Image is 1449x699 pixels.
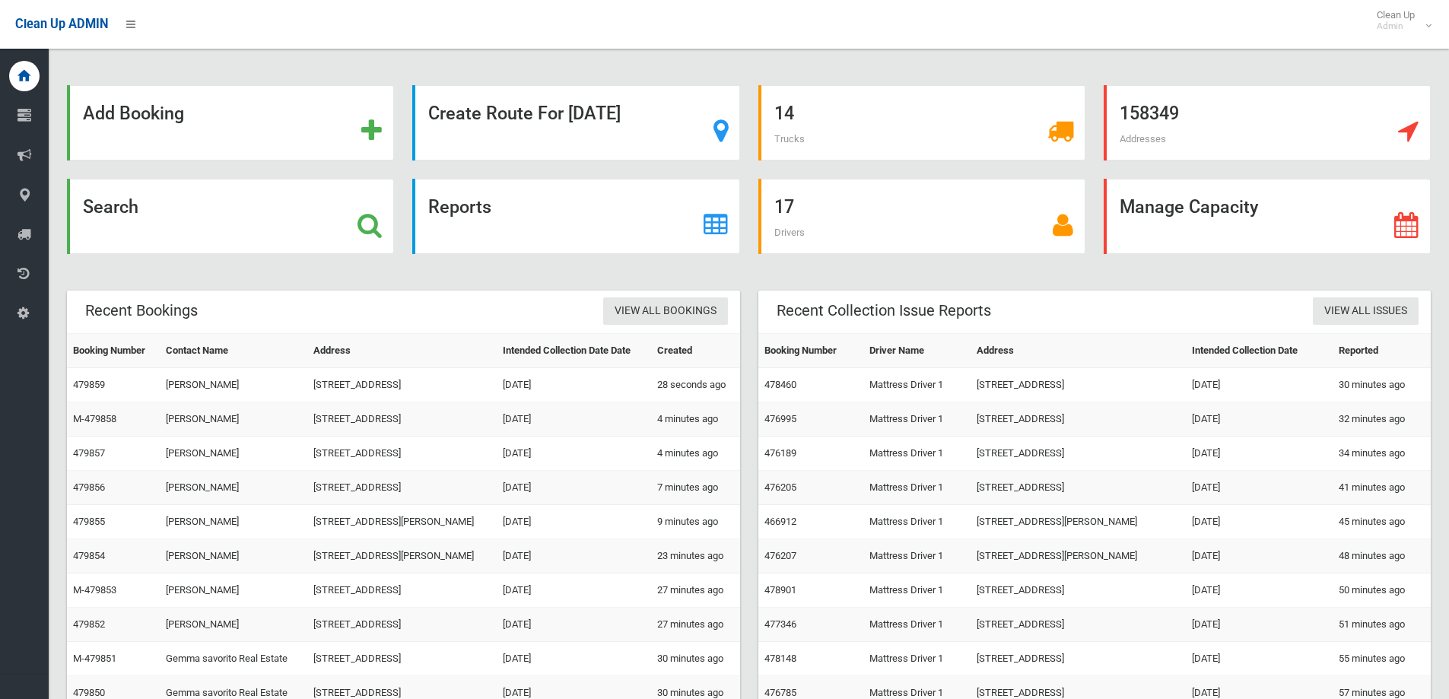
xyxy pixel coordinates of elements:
a: 476205 [764,481,796,493]
td: 7 minutes ago [651,471,740,505]
td: 23 minutes ago [651,539,740,573]
td: 28 seconds ago [651,368,740,402]
td: 30 minutes ago [651,642,740,676]
td: [STREET_ADDRESS] [307,642,497,676]
strong: Reports [428,196,491,218]
strong: Search [83,196,138,218]
strong: Add Booking [83,103,184,124]
td: [DATE] [497,505,650,539]
td: 4 minutes ago [651,402,740,437]
td: [DATE] [1186,368,1333,402]
td: [STREET_ADDRESS] [971,608,1186,642]
td: [STREET_ADDRESS][PERSON_NAME] [971,505,1186,539]
a: M-479851 [73,653,116,664]
th: Created [651,334,740,368]
a: 478148 [764,653,796,664]
td: 41 minutes ago [1333,471,1431,505]
a: 479850 [73,687,105,698]
td: [STREET_ADDRESS] [971,471,1186,505]
td: [DATE] [1186,539,1333,573]
td: Gemma savorito Real Estate [160,642,307,676]
a: Add Booking [67,85,394,160]
strong: 14 [774,103,794,124]
a: M-479853 [73,584,116,596]
td: [DATE] [497,573,650,608]
th: Contact Name [160,334,307,368]
th: Address [307,334,497,368]
td: 32 minutes ago [1333,402,1431,437]
td: Mattress Driver 1 [863,505,971,539]
th: Intended Collection Date [1186,334,1333,368]
td: Mattress Driver 1 [863,402,971,437]
td: [PERSON_NAME] [160,368,307,402]
td: [DATE] [497,608,650,642]
a: 14 Trucks [758,85,1085,160]
span: Clean Up ADMIN [15,17,108,31]
td: 55 minutes ago [1333,642,1431,676]
a: 158349 Addresses [1104,85,1431,160]
a: M-479858 [73,413,116,424]
a: Search [67,179,394,254]
td: [DATE] [497,437,650,471]
td: [STREET_ADDRESS] [971,368,1186,402]
td: Mattress Driver 1 [863,539,971,573]
span: Trucks [774,133,805,145]
td: [STREET_ADDRESS][PERSON_NAME] [307,539,497,573]
td: [DATE] [1186,402,1333,437]
a: 466912 [764,516,796,527]
td: 4 minutes ago [651,437,740,471]
a: Create Route For [DATE] [412,85,739,160]
th: Intended Collection Date Date [497,334,650,368]
td: Mattress Driver 1 [863,437,971,471]
td: [DATE] [497,402,650,437]
td: [PERSON_NAME] [160,437,307,471]
strong: Create Route For [DATE] [428,103,621,124]
small: Admin [1377,21,1415,32]
a: 476995 [764,413,796,424]
td: 34 minutes ago [1333,437,1431,471]
th: Reported [1333,334,1431,368]
td: [DATE] [1186,505,1333,539]
td: 27 minutes ago [651,573,740,608]
td: [STREET_ADDRESS] [307,608,497,642]
td: 30 minutes ago [1333,368,1431,402]
a: 479855 [73,516,105,527]
a: 479857 [73,447,105,459]
td: [DATE] [497,642,650,676]
td: [DATE] [497,368,650,402]
td: [STREET_ADDRESS] [307,471,497,505]
td: 51 minutes ago [1333,608,1431,642]
td: Mattress Driver 1 [863,642,971,676]
a: 476207 [764,550,796,561]
a: 478460 [764,379,796,390]
td: [STREET_ADDRESS] [307,437,497,471]
a: 476189 [764,447,796,459]
td: [DATE] [497,471,650,505]
strong: 17 [774,196,794,218]
th: Address [971,334,1186,368]
a: 479852 [73,618,105,630]
td: Mattress Driver 1 [863,368,971,402]
span: Addresses [1120,133,1166,145]
a: Manage Capacity [1104,179,1431,254]
td: [DATE] [1186,437,1333,471]
td: [STREET_ADDRESS] [307,368,497,402]
td: [DATE] [1186,642,1333,676]
a: Reports [412,179,739,254]
td: [DATE] [1186,471,1333,505]
th: Driver Name [863,334,971,368]
header: Recent Bookings [67,296,216,326]
td: [STREET_ADDRESS] [307,402,497,437]
header: Recent Collection Issue Reports [758,296,1009,326]
a: View All Bookings [603,297,728,326]
a: 478901 [764,584,796,596]
a: 479856 [73,481,105,493]
td: Mattress Driver 1 [863,608,971,642]
td: Mattress Driver 1 [863,573,971,608]
a: 477346 [764,618,796,630]
td: [STREET_ADDRESS] [971,573,1186,608]
td: 9 minutes ago [651,505,740,539]
td: [STREET_ADDRESS] [971,642,1186,676]
td: 27 minutes ago [651,608,740,642]
td: 50 minutes ago [1333,573,1431,608]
